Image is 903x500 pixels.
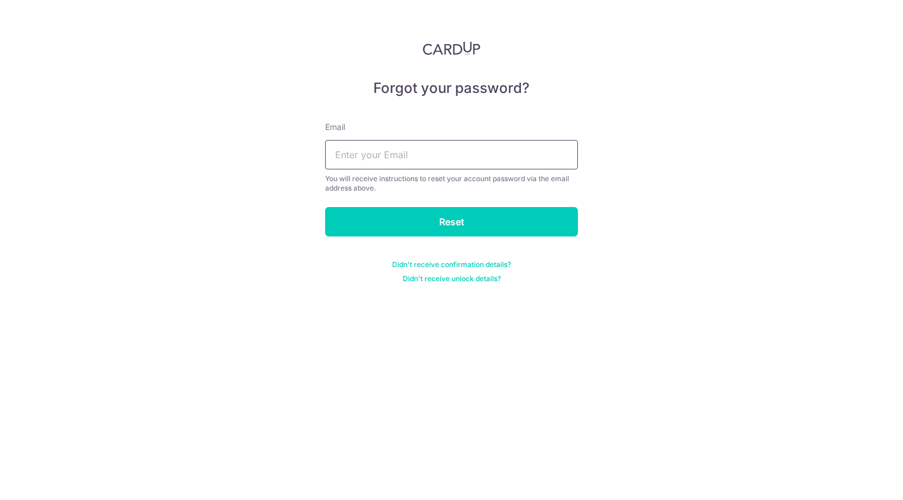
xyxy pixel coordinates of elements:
[325,140,578,169] input: Enter your Email
[403,274,501,284] a: Didn't receive unlock details?
[325,121,345,133] label: Email
[325,174,578,193] div: You will receive instructions to reset your account password via the email address above.
[325,79,578,98] h5: Forgot your password?
[423,41,480,55] img: CardUp Logo
[325,207,578,236] input: Reset
[392,260,511,269] a: Didn't receive confirmation details?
